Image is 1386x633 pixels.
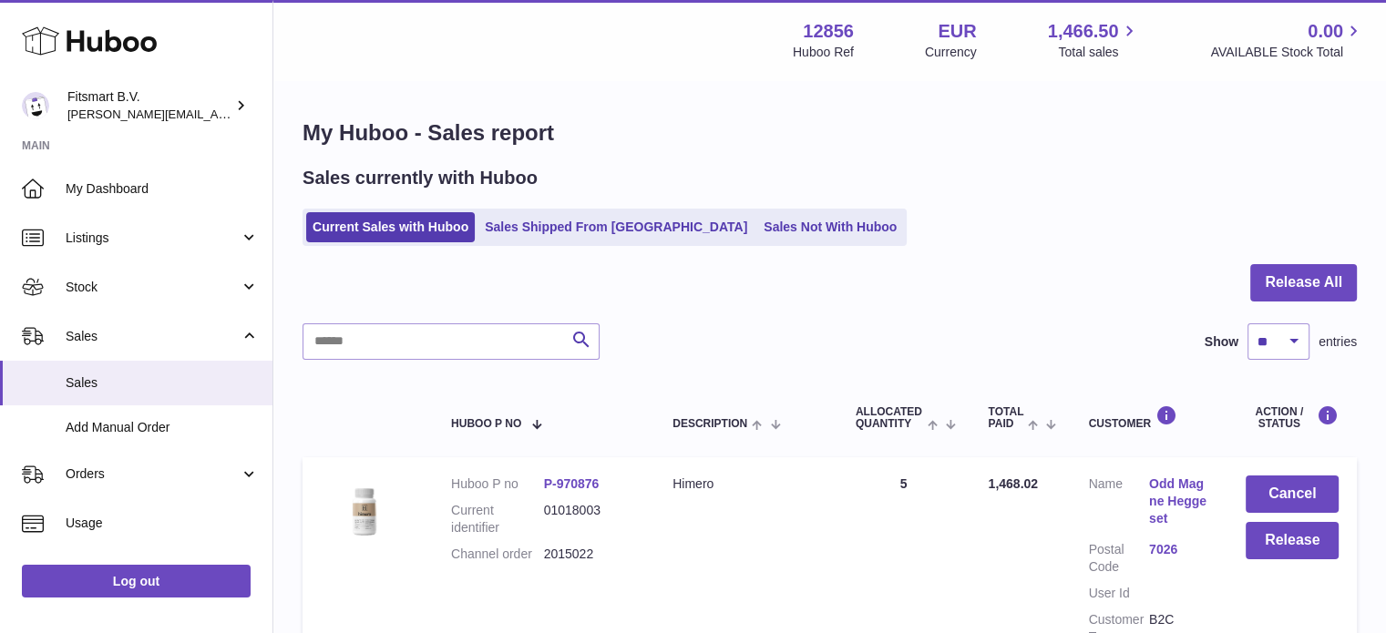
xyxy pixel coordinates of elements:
dt: Name [1088,475,1148,532]
a: Odd Magne Heggeset [1149,475,1209,527]
img: jonathan@leaderoo.com [22,92,49,119]
dt: Huboo P no [451,475,544,493]
label: Show [1205,333,1238,351]
div: Himero [672,475,819,493]
span: Orders [66,465,240,483]
strong: EUR [938,19,976,44]
button: Cancel [1246,475,1339,513]
dt: Current identifier [451,502,544,536]
div: Fitsmart B.V. [67,88,231,123]
dd: 2015022 [544,546,637,563]
a: 1,466.50 Total sales [1048,19,1140,61]
div: Currency [925,44,977,61]
button: Release [1246,522,1339,559]
span: Add Manual Order [66,419,259,436]
span: entries [1319,333,1357,351]
span: 1,466.50 [1048,19,1119,44]
a: Sales Shipped From [GEOGRAPHIC_DATA] [478,212,754,242]
span: Sales [66,374,259,392]
span: Total paid [988,406,1023,430]
dt: Channel order [451,546,544,563]
span: Description [672,418,747,430]
a: 7026 [1149,541,1209,558]
span: AVAILABLE Stock Total [1210,44,1364,61]
span: ALLOCATED Quantity [856,406,923,430]
h2: Sales currently with Huboo [303,166,538,190]
div: Customer [1088,405,1209,430]
span: Usage [66,515,259,532]
a: Log out [22,565,251,597]
dt: User Id [1088,585,1148,602]
h1: My Huboo - Sales report [303,118,1357,148]
div: Huboo Ref [793,44,854,61]
span: [PERSON_NAME][EMAIL_ADDRESS][DOMAIN_NAME] [67,107,365,121]
span: 0.00 [1308,19,1343,44]
strong: 12856 [803,19,854,44]
div: Action / Status [1246,405,1339,430]
a: 0.00 AVAILABLE Stock Total [1210,19,1364,61]
button: Release All [1250,264,1357,301]
span: Huboo P no [451,418,521,430]
span: Listings [66,230,240,247]
span: 1,468.02 [988,476,1038,491]
a: Current Sales with Huboo [306,212,475,242]
span: Total sales [1058,44,1139,61]
a: P-970876 [544,476,600,491]
dd: 01018003 [544,502,637,536]
span: Sales [66,328,240,345]
a: Sales Not With Huboo [757,212,903,242]
span: Stock [66,279,240,296]
img: 128561711358723.png [321,475,412,542]
dt: Postal Code [1088,541,1148,576]
span: My Dashboard [66,180,259,198]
